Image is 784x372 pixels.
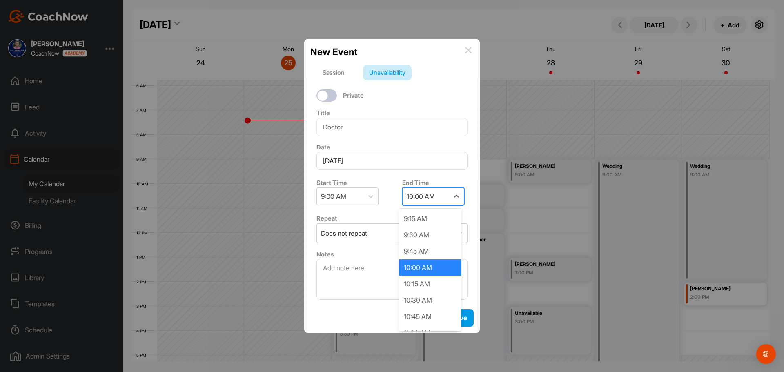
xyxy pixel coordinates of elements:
[321,228,367,238] div: Does not repeat
[363,65,412,80] div: Unavailability
[310,45,357,59] h2: New Event
[465,47,472,53] img: info
[407,192,435,201] div: 10:00 AM
[316,179,347,187] label: Start Time
[399,227,461,243] div: 9:30 AM
[316,143,330,151] label: Date
[402,179,429,187] label: End Time
[399,292,461,308] div: 10:30 AM
[316,109,330,117] label: Title
[316,65,351,80] div: Session
[316,118,468,136] input: Event Name
[399,325,461,341] div: 11:00 AM
[399,243,461,259] div: 9:45 AM
[343,91,364,100] label: Private
[399,259,461,276] div: 10:00 AM
[399,210,461,227] div: 9:15 AM
[316,214,337,222] label: Repeat
[316,250,334,258] label: Notes
[399,308,461,325] div: 10:45 AM
[399,276,461,292] div: 10:15 AM
[321,192,346,201] div: 9:00 AM
[316,152,468,170] input: Select Date
[756,344,776,364] div: Open Intercom Messenger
